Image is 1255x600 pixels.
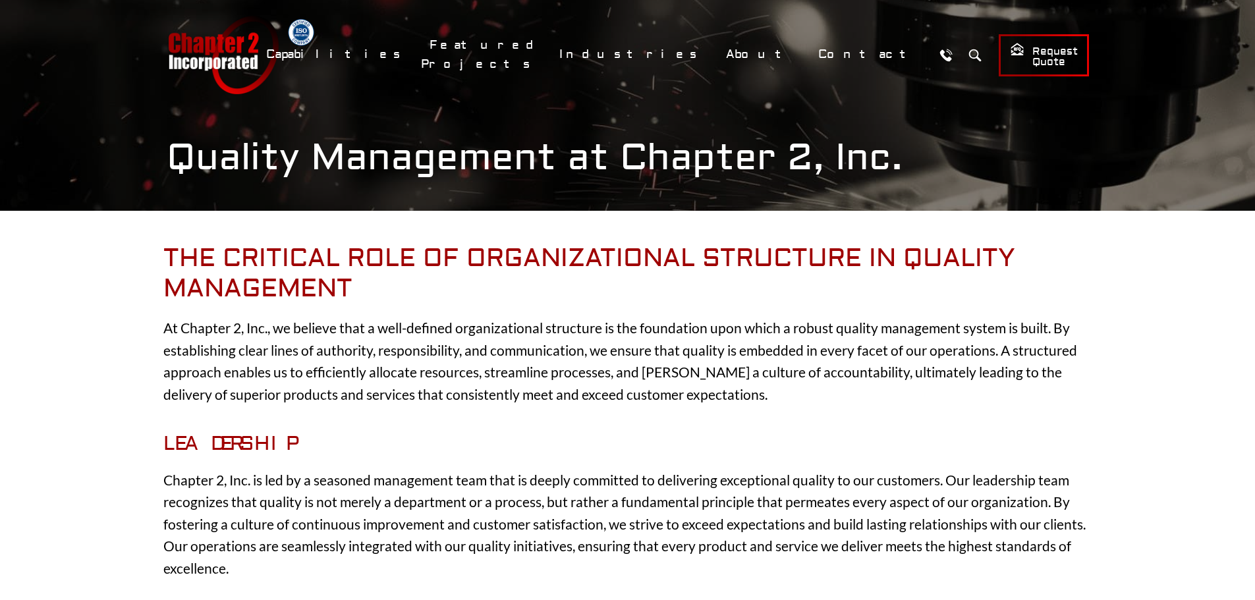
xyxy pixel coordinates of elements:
[1010,42,1078,69] span: Request Quote
[258,40,414,68] a: Capabilities
[934,43,959,67] a: Call Us
[163,317,1092,405] p: At Chapter 2, Inc., we believe that a well-defined organizational structure is the foundation upo...
[963,43,988,67] button: Search
[999,34,1089,76] a: Request Quote
[810,40,928,68] a: Contact
[163,432,1092,456] h3: Leadership
[421,31,544,78] a: Featured Projects
[163,244,1092,304] h2: The Critical Role of Organizational Structure in Quality Management
[167,16,279,94] a: Chapter 2 Incorporated
[167,136,1089,180] h1: Quality Management at Chapter 2, Inc.
[551,40,711,68] a: Industries
[717,40,803,68] a: About
[163,469,1092,580] p: Chapter 2, Inc. is led by a seasoned management team that is deeply committed to delivering excep...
